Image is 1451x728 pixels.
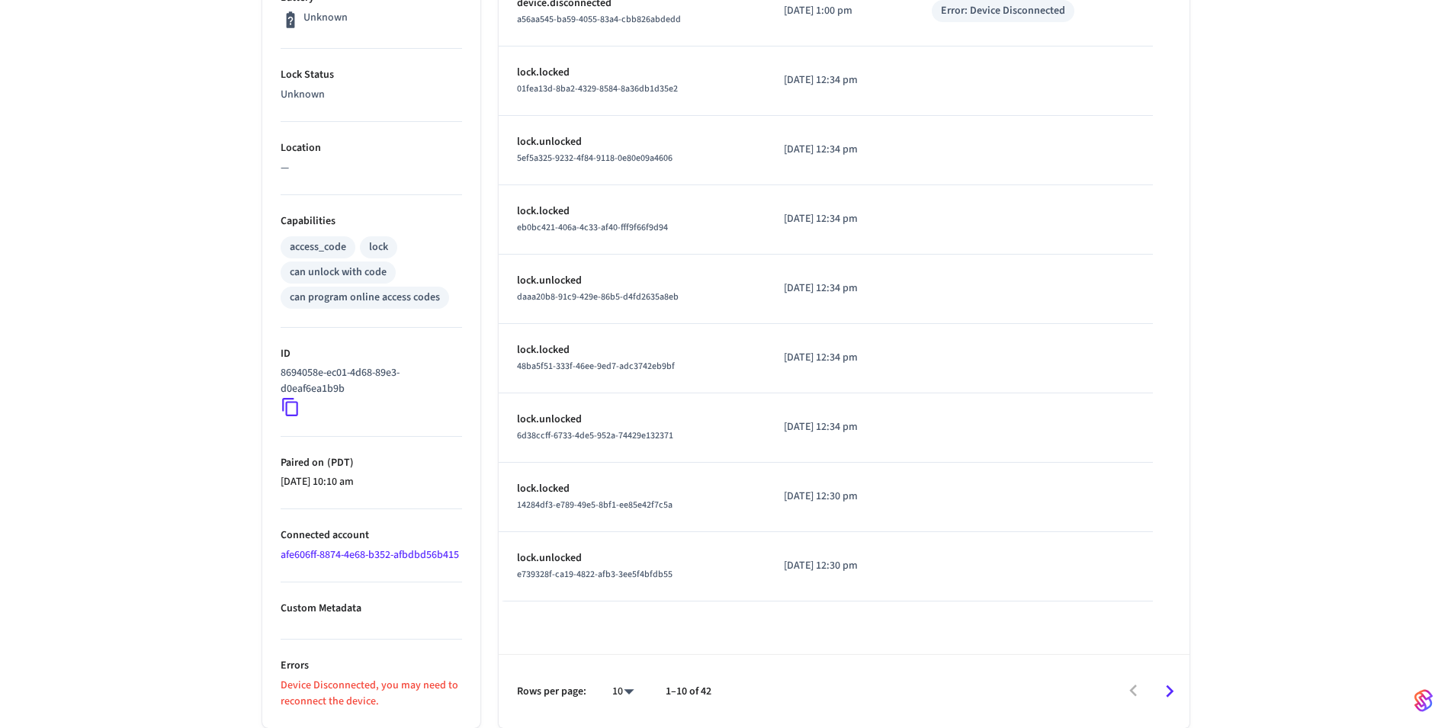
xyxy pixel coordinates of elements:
[784,419,894,435] p: [DATE] 12:34 pm
[324,455,354,470] span: ( PDT )
[517,290,679,303] span: daaa20b8-91c9-429e-86b5-d4fd2635a8eb
[517,412,748,428] p: lock.unlocked
[517,684,586,700] p: Rows per page:
[517,65,748,81] p: lock.locked
[281,547,459,563] a: afe606ff-8874-4e68-b352-afbdbd56b415
[281,474,462,490] p: [DATE] 10:10 am
[281,160,462,176] p: —
[605,681,641,703] div: 10
[281,67,462,83] p: Lock Status
[517,550,748,566] p: lock.unlocked
[290,290,440,306] div: can program online access codes
[1151,673,1187,709] button: Go to next page
[517,13,681,26] span: a56aa545-ba59-4055-83a4-cbb826abdedd
[517,342,748,358] p: lock.locked
[784,142,894,158] p: [DATE] 12:34 pm
[281,140,462,156] p: Location
[517,360,675,373] span: 48ba5f51-333f-46ee-9ed7-adc3742eb9bf
[784,72,894,88] p: [DATE] 12:34 pm
[784,489,894,505] p: [DATE] 12:30 pm
[281,678,462,710] p: Device Disconnected, you may need to reconnect the device.
[517,568,673,581] span: e739328f-ca19-4822-afb3-3ee5f4bfdb55
[517,499,673,512] span: 14284df3-e789-49e5-8bf1-ee85e42f7c5a
[517,429,673,442] span: 6d38ccff-6733-4de5-952a-74429e132371
[281,87,462,103] p: Unknown
[784,350,894,366] p: [DATE] 12:34 pm
[281,658,462,674] p: Errors
[281,365,456,397] p: 8694058e-ec01-4d68-89e3-d0eaf6ea1b9b
[281,213,462,229] p: Capabilities
[281,455,462,471] p: Paired on
[369,239,388,255] div: lock
[517,481,748,497] p: lock.locked
[290,239,346,255] div: access_code
[290,265,387,281] div: can unlock with code
[517,82,678,95] span: 01fea13d-8ba2-4329-8584-8a36db1d35e2
[784,211,894,227] p: [DATE] 12:34 pm
[784,3,894,19] p: [DATE] 1:00 pm
[784,558,894,574] p: [DATE] 12:30 pm
[1414,688,1433,713] img: SeamLogoGradient.69752ec5.svg
[784,281,894,297] p: [DATE] 12:34 pm
[941,3,1065,19] div: Error: Device Disconnected
[281,528,462,544] p: Connected account
[666,684,711,700] p: 1–10 of 42
[517,273,748,289] p: lock.unlocked
[303,10,348,26] p: Unknown
[517,221,668,234] span: eb0bc421-406a-4c33-af40-fff9f66f9d94
[517,152,673,165] span: 5ef5a325-9232-4f84-9118-0e80e09a4606
[281,601,462,617] p: Custom Metadata
[517,134,748,150] p: lock.unlocked
[517,204,748,220] p: lock.locked
[281,346,462,362] p: ID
